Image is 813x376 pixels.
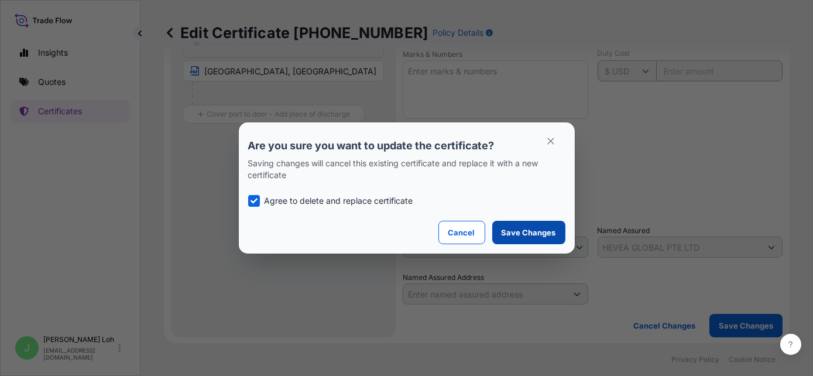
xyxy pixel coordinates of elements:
[265,195,413,207] p: Agree to delete and replace certificate
[502,227,556,238] p: Save Changes
[448,227,475,238] p: Cancel
[438,221,485,244] button: Cancel
[248,139,565,153] p: Are you sure you want to update the certificate?
[492,221,565,244] button: Save Changes
[248,158,565,181] p: Saving changes will cancel this existing certificate and replace it with a new certificate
